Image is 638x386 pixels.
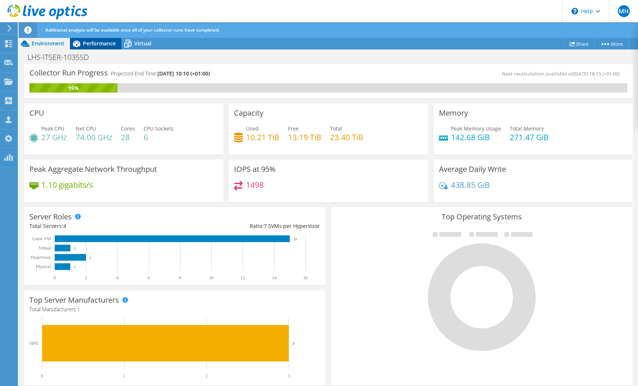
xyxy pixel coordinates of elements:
h4: 23.40 TiB [330,133,363,141]
h3: Peak Aggregate Network Throughput [29,165,157,173]
text: 0 [41,373,43,379]
text: Virtual [39,245,51,251]
h4: 6 [144,133,174,141]
span: Used [246,125,259,132]
h4: 1498 [246,181,264,189]
text: 1 [74,247,76,250]
span: Next recalculation available at [502,70,623,77]
h4: 142.68 GiB [451,133,501,141]
a: More [594,38,629,49]
h3: Capacity [234,109,263,117]
text: 4 [116,275,118,280]
span: [DATE] 10:10 (+01:00) [157,70,210,77]
text: 10 [209,275,214,280]
h4: 13.19 TiB [288,133,321,141]
text: 14 [272,275,276,280]
h3: Top Operating Systems [336,213,627,221]
span: Cores [121,125,135,132]
text: Guest VM [32,236,51,241]
h3: Memory [439,109,468,117]
h4: Total Manufacturers: [29,305,320,313]
span: Additional analysis will be available once all of your collector runs have completed. [45,27,219,33]
text: 3 [292,341,295,345]
span: Total [330,125,342,132]
text: 2 [205,373,208,379]
text: 2 [85,275,87,280]
text: 15 [294,237,297,241]
span: [DATE] 18:15 (+01:00) [573,70,620,77]
h4: 438.85 GiB [451,181,490,189]
h1: LHS-ITSER-103SSD [24,53,100,61]
span: CPU Sockets [144,125,174,132]
h4: 28 [121,133,135,141]
span: Free [288,125,299,132]
text: 8 [179,275,181,280]
text: 16 [303,275,308,280]
span: 1 [77,306,80,313]
text: Physical [36,264,51,269]
h4: 27 GHz [41,133,67,141]
span: Virtual [134,40,151,47]
h4: 1.10 gigabits/s [41,181,93,189]
text: 2 [90,256,92,260]
h4: Projected End Time: [111,70,210,78]
span: Peak CPU [41,125,64,132]
h4: 74.00 GHz [76,133,112,141]
div: 15% [29,84,118,92]
h3: Average Daily Write [439,165,506,173]
div: Total Servers: [29,222,175,230]
h4: 10.21 TiB [246,133,279,141]
text: 0 [54,275,56,280]
h3: Server Roles [29,213,72,221]
span: MH [618,5,630,17]
h3: IOPS at 95% [234,165,276,173]
h4: 271.47 GiB [510,133,549,141]
span: 7.5 [264,222,271,229]
span: Environment [32,40,64,47]
h3: Top Server Manufacturers [29,296,119,304]
span: 4 [63,222,66,229]
span: Peak Memory Usage [451,125,501,132]
text: 3 [288,373,290,379]
text: 6 [148,275,150,280]
svg: \n [571,8,578,15]
text: Hypervisor [31,255,51,260]
div: Ratio: VMs per Hypervisor [175,222,320,230]
span: Total Memory [510,125,544,132]
text: 1 [123,373,125,379]
span: Net CPU [76,125,96,132]
h3: CPU [29,109,44,117]
span: Performance [83,40,116,47]
text: HPE [30,341,38,346]
text: 1 [74,265,76,269]
text: 12 [240,275,245,280]
a: Share [564,38,594,49]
